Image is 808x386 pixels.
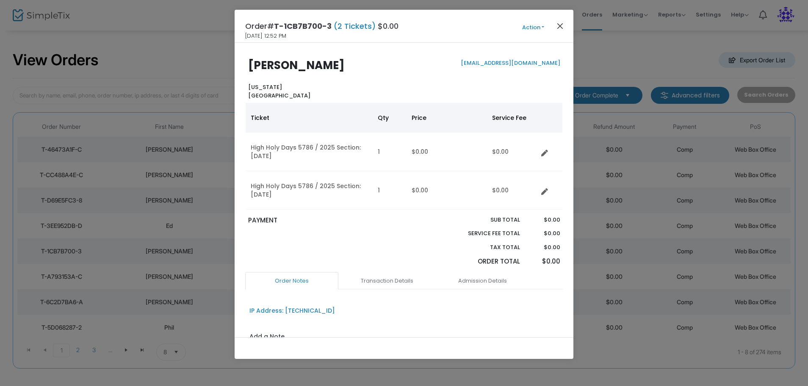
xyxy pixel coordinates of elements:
a: Order Notes [245,272,338,290]
td: High Holy Days 5786 / 2025 Section: [DATE] [246,171,373,210]
span: [DATE] 12:52 PM [245,32,286,40]
th: Qty [373,103,407,133]
p: Sub total [448,216,520,224]
td: $0.00 [407,133,487,171]
td: High Holy Days 5786 / 2025 Section: [DATE] [246,133,373,171]
td: $0.00 [407,171,487,210]
td: $0.00 [487,171,538,210]
a: [EMAIL_ADDRESS][DOMAIN_NAME] [459,59,560,67]
b: [PERSON_NAME] [248,58,345,73]
p: $0.00 [528,243,560,252]
td: $0.00 [487,133,538,171]
p: Order Total [448,257,520,267]
td: 1 [373,133,407,171]
button: Action [508,23,559,32]
p: $0.00 [528,229,560,238]
span: (2 Tickets) [332,21,378,31]
b: [US_STATE] [GEOGRAPHIC_DATA] [248,83,310,100]
a: Transaction Details [340,272,434,290]
button: Close [555,20,566,31]
p: Tax Total [448,243,520,252]
th: Service Fee [487,103,538,133]
th: Ticket [246,103,373,133]
h4: Order# $0.00 [245,20,398,32]
td: 1 [373,171,407,210]
th: Price [407,103,487,133]
p: $0.00 [528,216,560,224]
label: Add a Note [249,332,285,343]
div: Data table [246,103,562,210]
div: IP Address: [TECHNICAL_ID] [249,306,335,315]
p: PAYMENT [248,216,400,225]
span: T-1CB7B700-3 [274,21,332,31]
a: Admission Details [436,272,529,290]
p: $0.00 [528,257,560,267]
p: Service Fee Total [448,229,520,238]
